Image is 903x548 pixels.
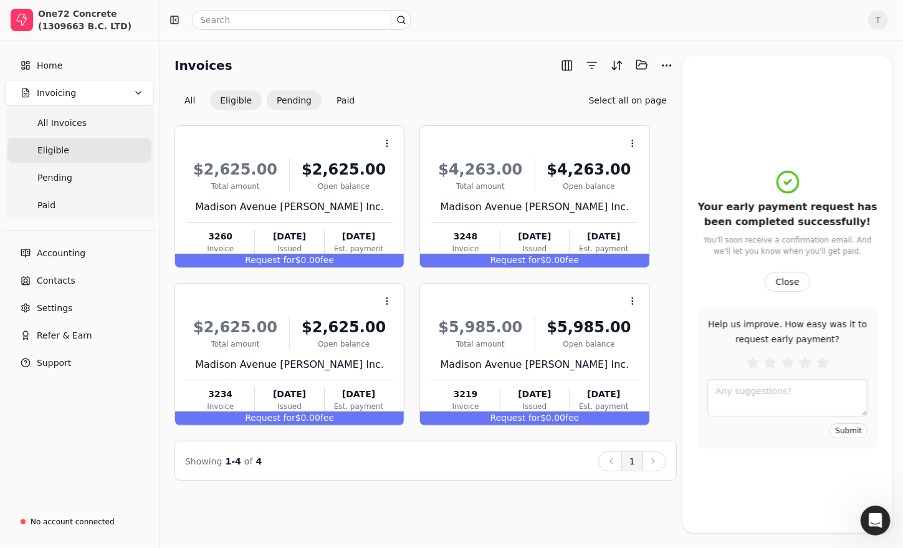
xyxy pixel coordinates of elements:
[7,138,151,163] a: Eligible
[174,55,232,75] h2: Invoices
[431,230,499,243] div: 3248
[186,388,254,401] div: 3234
[500,401,569,412] div: Issued
[325,243,393,254] div: Est. payment
[37,87,76,100] span: Invoicing
[325,388,393,401] div: [DATE]
[5,53,154,78] a: Home
[420,254,649,267] div: $0.00
[295,339,393,350] div: Open balance
[540,339,638,350] div: Open balance
[5,80,154,105] button: Invoicing
[37,144,69,157] span: Eligible
[295,158,393,181] div: $2,625.00
[540,158,638,181] div: $4,263.00
[186,339,284,350] div: Total amount
[657,55,677,75] button: More
[565,255,579,265] span: fee
[267,90,322,110] button: Pending
[431,181,529,192] div: Total amount
[431,243,499,254] div: Invoice
[707,317,867,347] div: Help us improve. How easy was it to request early payment?
[255,401,323,412] div: Issued
[632,55,652,75] button: Batch (0)
[37,357,71,370] span: Support
[37,171,72,185] span: Pending
[431,199,638,214] div: Madison Avenue [PERSON_NAME] Inc.
[255,388,323,401] div: [DATE]
[255,230,323,243] div: [DATE]
[37,59,62,72] span: Home
[431,158,529,181] div: $4,263.00
[697,199,877,229] div: Your early payment request has been completed successfully!
[186,181,284,192] div: Total amount
[244,456,253,466] span: of
[174,90,365,110] div: Invoice filter options
[174,90,205,110] button: All
[186,401,254,412] div: Invoice
[829,423,867,438] button: Submit
[5,323,154,348] button: Refer & Earn
[5,350,154,375] button: Support
[245,413,295,423] span: Request for
[7,193,151,218] a: Paid
[37,302,72,315] span: Settings
[186,230,254,243] div: 3260
[431,388,499,401] div: 3219
[697,234,877,257] div: You'll soon receive a confirmation email. And we'll let you know when you'll get paid.
[431,339,529,350] div: Total amount
[570,230,638,243] div: [DATE]
[431,401,499,412] div: Invoice
[37,199,55,212] span: Paid
[570,388,638,401] div: [DATE]
[500,388,569,401] div: [DATE]
[431,357,638,372] div: Madison Avenue [PERSON_NAME] Inc.
[861,506,891,536] iframe: Intercom live chat
[186,199,393,214] div: Madison Avenue [PERSON_NAME] Inc.
[37,117,87,130] span: All Invoices
[765,272,810,292] button: Close
[38,7,148,32] div: One72 Concrete (1309663 B.C. LTD)
[37,274,75,287] span: Contacts
[540,181,638,192] div: Open balance
[245,255,295,265] span: Request for
[255,243,323,254] div: Issued
[325,230,393,243] div: [DATE]
[570,243,638,254] div: Est. payment
[37,329,92,342] span: Refer & Earn
[5,296,154,320] a: Settings
[185,456,222,466] span: Showing
[579,90,677,110] button: Select all on page
[31,516,115,527] div: No account connected
[186,357,393,372] div: Madison Avenue [PERSON_NAME] Inc.
[175,254,404,267] div: $0.00
[186,158,284,181] div: $2,625.00
[5,268,154,293] a: Contacts
[186,316,284,339] div: $2,625.00
[175,411,404,425] div: $0.00
[490,413,541,423] span: Request for
[320,413,334,423] span: fee
[490,255,541,265] span: Request for
[5,241,154,266] a: Accounting
[868,10,888,30] button: T
[295,316,393,339] div: $2,625.00
[7,165,151,190] a: Pending
[320,255,334,265] span: fee
[210,90,262,110] button: Eligible
[37,247,85,260] span: Accounting
[500,230,569,243] div: [DATE]
[7,110,151,135] a: All Invoices
[226,456,241,466] span: 1 - 4
[5,511,154,533] a: No account connected
[325,401,393,412] div: Est. payment
[570,401,638,412] div: Est. payment
[621,451,643,471] button: 1
[327,90,365,110] button: Paid
[186,243,254,254] div: Invoice
[192,10,411,30] input: Search
[500,243,569,254] div: Issued
[431,316,529,339] div: $5,985.00
[256,456,262,466] span: 4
